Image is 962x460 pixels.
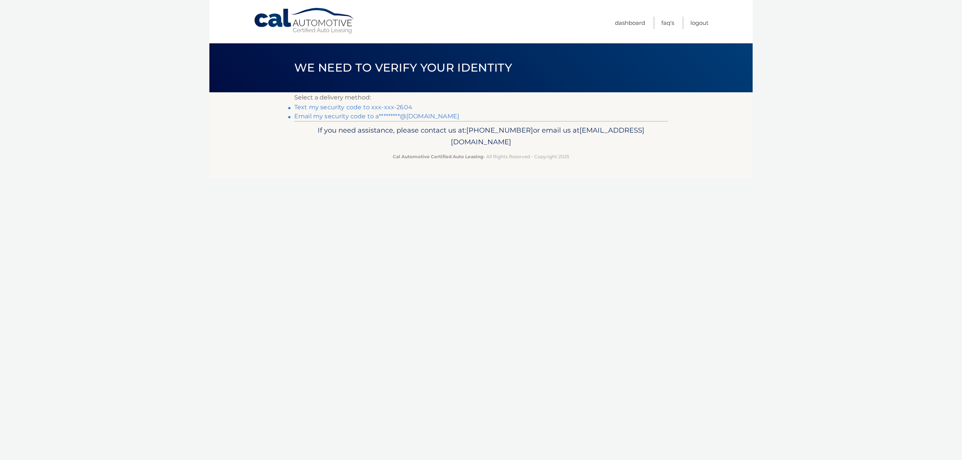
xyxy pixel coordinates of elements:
[294,61,512,75] span: We need to verify your identity
[299,153,663,160] p: - All Rights Reserved - Copyright 2025
[690,17,708,29] a: Logout
[254,8,355,34] a: Cal Automotive
[615,17,645,29] a: Dashboard
[294,113,459,120] a: Email my security code to a*********@[DOMAIN_NAME]
[299,124,663,148] p: If you need assistance, please contact us at: or email us at
[294,104,412,111] a: Text my security code to xxx-xxx-2604
[393,154,483,159] strong: Cal Automotive Certified Auto Leasing
[294,92,668,103] p: Select a delivery method:
[661,17,674,29] a: FAQ's
[466,126,533,134] span: [PHONE_NUMBER]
